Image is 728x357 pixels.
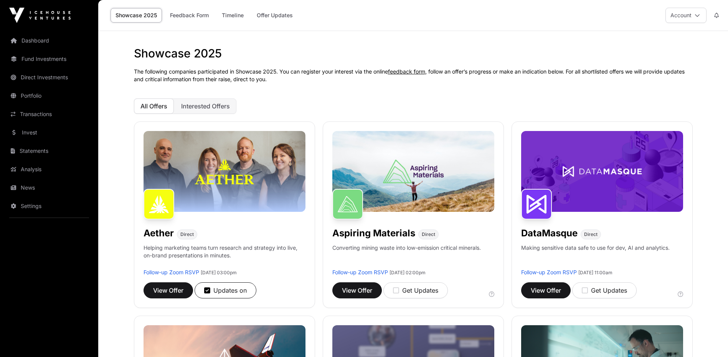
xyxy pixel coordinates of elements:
[144,282,193,298] button: View Offer
[201,270,237,275] span: [DATE] 03:00pm
[6,142,92,159] a: Statements
[388,68,425,75] a: feedback form
[690,320,728,357] iframe: Chat Widget
[204,286,247,295] div: Updates on
[6,69,92,86] a: Direct Investments
[342,286,372,295] span: View Offer
[521,282,571,298] button: View Offer
[665,8,707,23] button: Account
[521,244,670,269] p: Making sensitive data safe to use for dev, AI and analytics.
[180,231,194,237] span: Direct
[422,231,435,237] span: Direct
[134,98,174,114] button: All Offers
[140,102,167,110] span: All Offers
[217,8,249,23] a: Timeline
[393,286,438,295] div: Get Updates
[332,282,382,298] button: View Offer
[144,227,174,239] h1: Aether
[6,87,92,104] a: Portfolio
[578,270,612,275] span: [DATE] 11:00am
[6,161,92,178] a: Analysis
[111,8,162,23] a: Showcase 2025
[9,8,71,23] img: Icehouse Ventures Logo
[521,131,683,212] img: DataMasque-Banner.jpg
[6,179,92,196] a: News
[383,282,448,298] button: Get Updates
[144,131,305,212] img: Aether-Banner.jpg
[332,189,363,219] img: Aspiring Materials
[332,227,415,239] h1: Aspiring Materials
[144,189,174,219] img: Aether
[6,106,92,123] a: Transactions
[144,244,305,269] p: Helping marketing teams turn research and strategy into live, on-brand presentations in minutes.
[181,102,230,110] span: Interested Offers
[134,46,693,60] h1: Showcase 2025
[521,189,552,219] img: DataMasque
[153,286,183,295] span: View Offer
[390,270,426,275] span: [DATE] 02:00pm
[6,51,92,67] a: Fund Investments
[6,198,92,215] a: Settings
[6,124,92,141] a: Invest
[582,286,627,295] div: Get Updates
[531,286,561,295] span: View Offer
[572,282,637,298] button: Get Updates
[6,32,92,49] a: Dashboard
[195,282,256,298] button: Updates on
[165,8,214,23] a: Feedback Form
[144,269,199,275] a: Follow-up Zoom RSVP
[584,231,598,237] span: Direct
[175,98,236,114] button: Interested Offers
[521,227,578,239] h1: DataMasque
[521,269,577,275] a: Follow-up Zoom RSVP
[252,8,298,23] a: Offer Updates
[332,244,481,269] p: Converting mining waste into low-emission critical minerals.
[332,131,494,212] img: Aspiring-Banner.jpg
[332,269,388,275] a: Follow-up Zoom RSVP
[134,68,693,83] p: The following companies participated in Showcase 2025. You can register your interest via the onl...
